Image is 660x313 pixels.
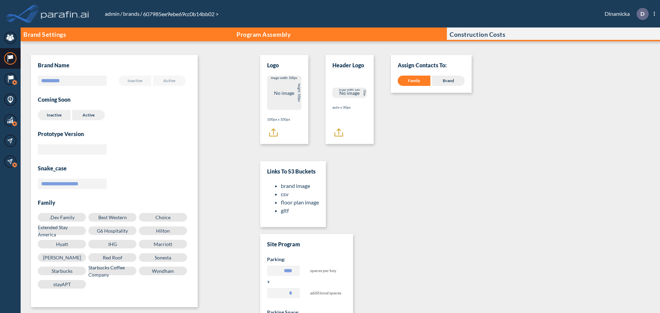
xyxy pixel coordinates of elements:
[139,226,187,235] label: Hilton
[38,280,86,289] label: stayAPT
[139,240,187,248] label: Marriott
[267,62,279,69] h3: Logo
[310,266,343,278] span: spaces per key
[267,278,346,285] h5: +
[38,213,86,222] label: .Dev Family
[267,117,301,122] p: 100px x 100px
[88,253,136,262] label: Red Roof
[432,76,465,86] div: Brand
[267,241,346,248] h3: Site Program
[104,10,122,18] li: /
[398,76,430,86] div: Family
[139,253,187,262] label: Sonesta
[38,131,191,137] h3: Prototype Version
[38,110,70,120] label: Inactive
[267,168,319,175] h3: Links to S3 Buckets
[72,110,105,120] label: Active
[38,240,86,248] label: Hyatt
[450,31,505,38] p: Construction Costs
[281,199,319,205] a: floor plan image
[104,10,120,17] a: admin
[88,226,136,235] label: G6 Hospitality
[23,31,66,38] p: Brand Settings
[38,165,191,172] h3: snake_case
[38,226,86,235] label: Extended Stay America
[142,11,219,17] span: 607985ee9ebe69cc0b14bb02 >
[234,27,447,41] button: Program Assembly
[281,207,289,214] a: gltf
[40,7,90,21] img: logo
[332,105,367,110] p: auto x 30px
[119,76,151,86] label: Inactive
[447,27,660,41] button: Construction Costs
[640,11,645,17] p: D
[38,253,86,262] label: [PERSON_NAME]
[38,267,86,275] label: Starbucks
[310,288,343,301] span: additional spaces
[38,62,69,69] h3: Brand Name
[88,213,136,222] label: Best Western
[153,76,186,86] label: Active
[267,256,346,263] h5: Parking:
[88,267,136,275] label: Starbucks Coffee Company
[281,182,310,189] a: brand image
[398,62,465,69] p: Assign Contacts To:
[38,96,70,103] h3: Coming Soon
[267,76,301,110] div: No image
[122,10,142,18] li: /
[38,199,191,206] h3: Family
[122,10,140,17] a: brands
[236,31,291,38] p: Program Assembly
[139,213,187,222] label: Choice
[332,62,364,69] h3: Header Logo
[332,88,367,98] div: No image
[21,27,234,41] button: Brand Settings
[281,191,288,197] a: csv
[88,240,136,248] label: IHG
[139,267,187,275] label: Wyndham
[594,8,655,20] div: Dinamicka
